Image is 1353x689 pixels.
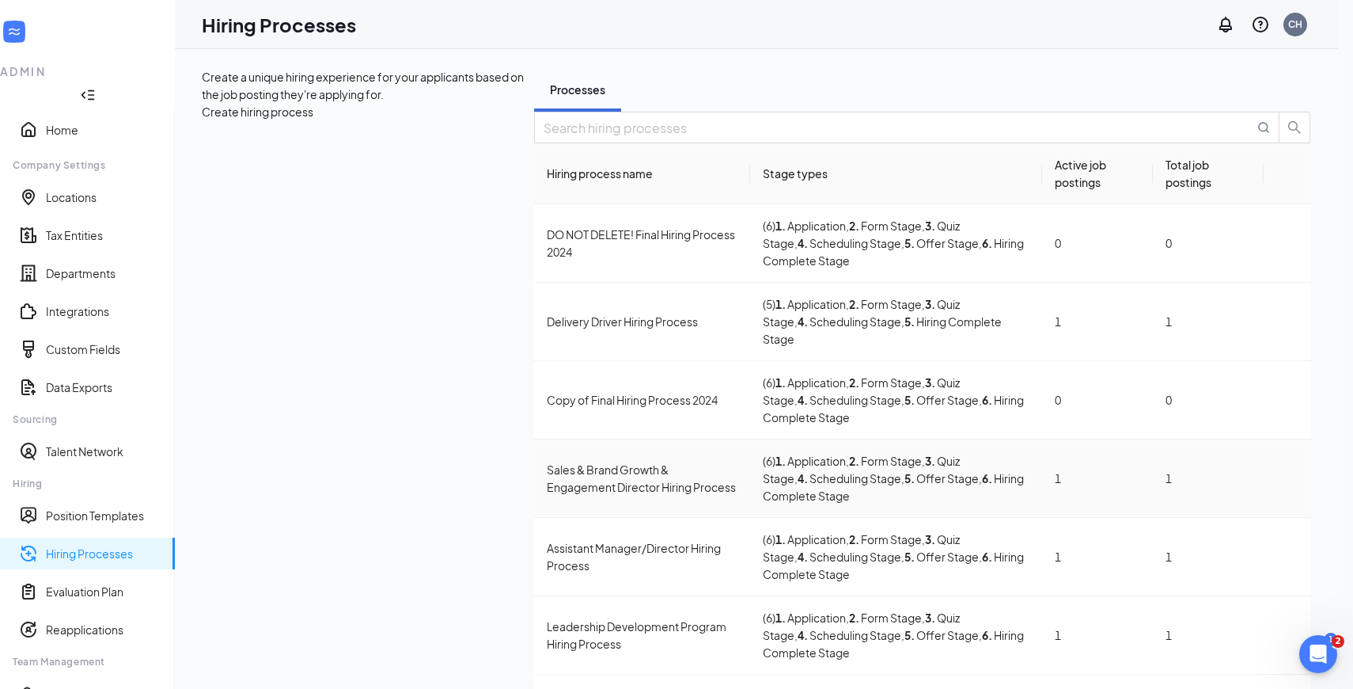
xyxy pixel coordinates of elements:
[46,443,162,459] a: Talent Network
[925,219,935,233] b: 3 .
[1279,120,1309,135] span: search
[1279,112,1310,143] button: search
[1165,313,1251,330] div: 1
[849,611,859,625] b: 2 .
[775,611,846,625] span: Application
[846,297,922,311] span: , Form Stage
[925,532,935,546] b: 3 .
[13,413,161,426] div: Sourcing
[547,166,653,181] span: Hiring process name
[775,219,786,233] b: 1 .
[798,628,808,642] b: 4 .
[1042,143,1153,204] th: Active job postings
[13,655,161,668] div: Team Management
[547,539,737,574] div: Assistant Manager/Director Hiring Process
[849,219,859,233] b: 2 .
[1165,234,1251,252] div: 0
[775,454,846,468] span: Application
[547,226,737,261] div: DO NOT DELETE! Final Hiring Process 2024
[13,477,161,490] div: Hiring
[982,393,992,407] b: 6 .
[794,628,901,642] span: , Scheduling Stage
[1251,15,1270,34] svg: QuestionInfo
[794,550,901,564] span: , Scheduling Stage
[904,314,915,329] b: 5 .
[925,297,935,311] b: 3 .
[846,611,922,625] span: , Form Stage
[904,236,915,250] b: 5 .
[798,471,808,485] b: 4 .
[46,303,162,319] a: Integrations
[46,189,162,205] a: Locations
[794,236,901,250] span: , Scheduling Stage
[846,454,922,468] span: , Form Stage
[901,628,979,642] span: , Offer Stage
[547,461,737,496] div: Sales & Brand Growth & Engagement Director Hiring Process
[846,532,922,546] span: , Form Stage
[763,297,775,311] span: ( 5 )
[202,11,356,38] h1: Hiring Processes
[982,471,992,485] b: 6 .
[1055,550,1061,564] span: 1
[46,379,162,395] a: Data Exports
[775,375,786,390] b: 1 .
[763,219,775,233] span: ( 6 )
[1055,236,1061,250] span: 0
[202,103,313,120] button: Create hiring process
[763,375,775,390] span: ( 6 )
[750,143,1042,204] th: Stage types
[798,314,808,329] b: 4 .
[775,611,786,625] b: 1 .
[1055,471,1061,485] span: 1
[547,391,737,409] div: Copy of Final Hiring Process 2024
[1216,15,1235,34] svg: Notifications
[46,508,162,523] a: Position Templates
[1165,470,1251,487] div: 1
[982,550,992,564] b: 6 .
[849,454,859,468] b: 2 .
[775,532,786,546] b: 1 .
[849,297,859,311] b: 2 .
[763,454,775,468] span: ( 6 )
[1325,633,1337,646] div: 1
[904,471,915,485] b: 5 .
[202,68,534,103] p: Create a unique hiring experience for your applicants based on the job posting they're applying for.
[849,532,859,546] b: 2 .
[1153,143,1264,204] th: Total job postings
[775,532,846,546] span: Application
[13,158,161,172] div: Company Settings
[80,87,96,103] svg: Collapse
[1299,635,1337,673] iframe: Intercom live chat
[904,393,915,407] b: 5 .
[904,550,915,564] b: 5 .
[1288,17,1302,31] div: CH
[1165,548,1251,565] div: 1
[901,393,979,407] span: , Offer Stage
[1257,121,1270,134] svg: MagnifyingGlass
[46,584,162,600] a: Evaluation Plan
[544,118,1254,138] input: Search hiring processes
[849,375,859,390] b: 2 .
[775,375,846,390] span: Application
[798,236,808,250] b: 4 .
[775,454,786,468] b: 1 .
[775,297,846,311] span: Application
[901,550,979,564] span: , Offer Stage
[798,550,808,564] b: 4 .
[775,297,786,311] b: 1 .
[925,611,935,625] b: 3 .
[46,122,162,138] a: Home
[1165,391,1251,409] div: 0
[46,265,162,281] a: Departments
[46,546,162,561] a: Hiring Processes
[763,532,775,546] span: ( 6 )
[46,622,162,638] a: Reapplications
[1055,393,1061,407] span: 0
[775,219,846,233] span: Application
[901,236,979,250] span: , Offer Stage
[925,375,935,390] b: 3 .
[794,393,901,407] span: , Scheduling Stage
[1055,628,1061,642] span: 1
[46,341,162,357] a: Custom Fields
[798,393,808,407] b: 4 .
